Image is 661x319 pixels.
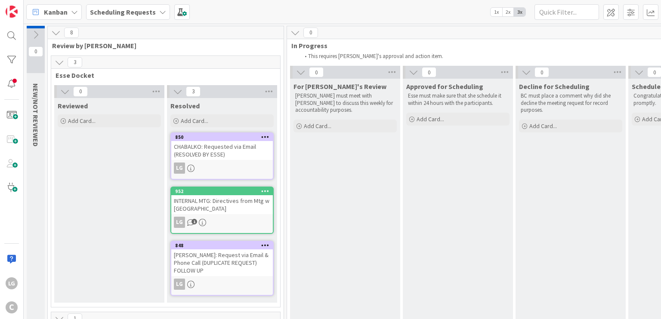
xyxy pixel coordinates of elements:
[309,67,324,77] span: 0
[186,86,201,97] span: 3
[73,86,88,97] span: 0
[295,92,395,113] p: [PERSON_NAME] must meet with [PERSON_NAME] to discuss this weekly for accountability purposes.
[521,92,621,113] p: BC must place a comment why did she decline the meeting request for record purposes.
[417,115,444,123] span: Add Card...
[171,187,273,214] div: 952INTERNAL MTG: Directives from Mtg w [GEOGRAPHIC_DATA]
[58,101,88,110] span: Reviewed
[174,217,185,228] div: LG
[408,92,508,107] p: Esse must make sure that she schedule it within 24 hours with the participants.
[170,132,274,180] a: 850CHABALKO: Requested via Email (RESOLVED BY ESSE)LG
[28,46,43,57] span: 0
[6,277,18,289] div: LG
[293,82,386,91] span: For Breanna's Review
[192,219,197,224] span: 1
[170,101,200,110] span: Resolved
[6,6,18,18] img: Visit kanbanzone.com
[171,217,273,228] div: LG
[514,8,525,16] span: 3x
[171,141,273,160] div: CHABALKO: Requested via Email (RESOLVED BY ESSE)
[171,279,273,290] div: LG
[64,28,79,38] span: 8
[303,28,318,38] span: 0
[491,8,502,16] span: 1x
[90,8,156,16] b: Scheduling Requests
[68,117,96,125] span: Add Card...
[52,41,273,50] span: Review by Esse
[171,249,273,276] div: [PERSON_NAME]: Request via Email & Phone Call (DUPLICATE REQUEST) FOLLOW UP
[171,133,273,141] div: 850
[175,134,273,140] div: 850
[170,187,274,234] a: 952INTERNAL MTG: Directives from Mtg w [GEOGRAPHIC_DATA]LG
[529,122,557,130] span: Add Card...
[171,187,273,195] div: 952
[44,7,68,17] span: Kanban
[502,8,514,16] span: 2x
[534,4,599,20] input: Quick Filter...
[422,67,436,77] span: 0
[171,133,273,160] div: 850CHABALKO: Requested via Email (RESOLVED BY ESSE)
[304,122,331,130] span: Add Card...
[534,67,549,77] span: 0
[175,242,273,248] div: 848
[171,195,273,214] div: INTERNAL MTG: Directives from Mtg w [GEOGRAPHIC_DATA]
[406,82,483,91] span: Approved for Scheduling
[68,57,82,67] span: 3
[56,71,269,80] span: Esse Docket
[174,163,185,174] div: LG
[171,242,273,249] div: 848
[181,117,208,125] span: Add Card...
[174,279,185,290] div: LG
[171,163,273,174] div: LG
[6,301,18,313] div: C
[175,188,273,194] div: 952
[31,83,40,147] span: NEW/NOT REVIEWED
[519,82,590,91] span: Decline for Scheduling
[170,241,274,296] a: 848[PERSON_NAME]: Request via Email & Phone Call (DUPLICATE REQUEST) FOLLOW UPLG
[171,242,273,276] div: 848[PERSON_NAME]: Request via Email & Phone Call (DUPLICATE REQUEST) FOLLOW UP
